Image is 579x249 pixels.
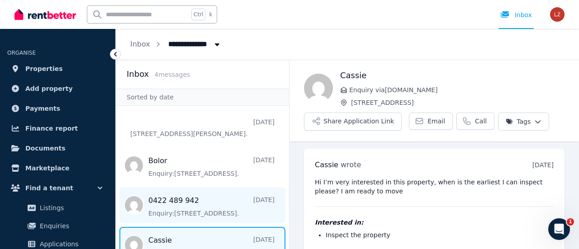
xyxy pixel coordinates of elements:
[7,50,36,56] span: ORGANISE
[25,143,66,154] span: Documents
[341,160,361,169] span: wrote
[191,9,205,20] span: Ctrl
[40,202,101,213] span: Listings
[7,159,108,177] a: Marketplace
[7,179,108,197] button: Find a tenant
[7,80,108,98] a: Add property
[25,63,63,74] span: Properties
[116,29,236,60] nav: Breadcrumb
[11,217,104,235] a: Enquiries
[148,155,275,178] a: Bolor[DATE]Enquiry:[STREET_ADDRESS].
[130,40,150,48] a: Inbox
[11,199,104,217] a: Listings
[500,10,532,19] div: Inbox
[315,218,554,227] h4: Interested in:
[209,11,212,18] span: k
[409,113,453,130] a: Email
[25,163,69,174] span: Marketplace
[567,218,574,226] span: 1
[7,139,108,157] a: Documents
[25,103,60,114] span: Payments
[351,98,565,107] span: [STREET_ADDRESS]
[7,99,108,117] a: Payments
[116,89,289,106] div: Sorted by date
[340,69,565,82] h1: Cassie
[349,85,565,94] span: Enquiry via [DOMAIN_NAME]
[7,60,108,78] a: Properties
[14,8,76,21] img: RentBetter
[25,123,78,134] span: Finance report
[7,119,108,137] a: Finance report
[475,117,487,126] span: Call
[326,230,554,240] li: Inspect the property
[498,113,549,131] button: Tags
[315,178,554,196] pre: Hi I’m very interested in this property, when is the earliest I can inspect please? I am ready to...
[315,160,338,169] span: Cassie
[550,7,565,22] img: Lidija Zivkovic
[304,113,402,131] button: Share Application Link
[25,83,73,94] span: Add property
[456,113,494,130] a: Call
[548,218,570,240] iframe: Intercom live chat
[127,68,149,80] h2: Inbox
[25,183,73,193] span: Find a tenant
[154,71,190,78] span: 4 message s
[427,117,445,126] span: Email
[304,74,333,103] img: Cassie
[532,161,554,169] time: [DATE]
[130,117,275,138] a: [DATE][STREET_ADDRESS][PERSON_NAME].
[148,195,275,218] a: 0422 489 942[DATE]Enquiry:[STREET_ADDRESS].
[40,221,101,231] span: Enquiries
[506,117,531,126] span: Tags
